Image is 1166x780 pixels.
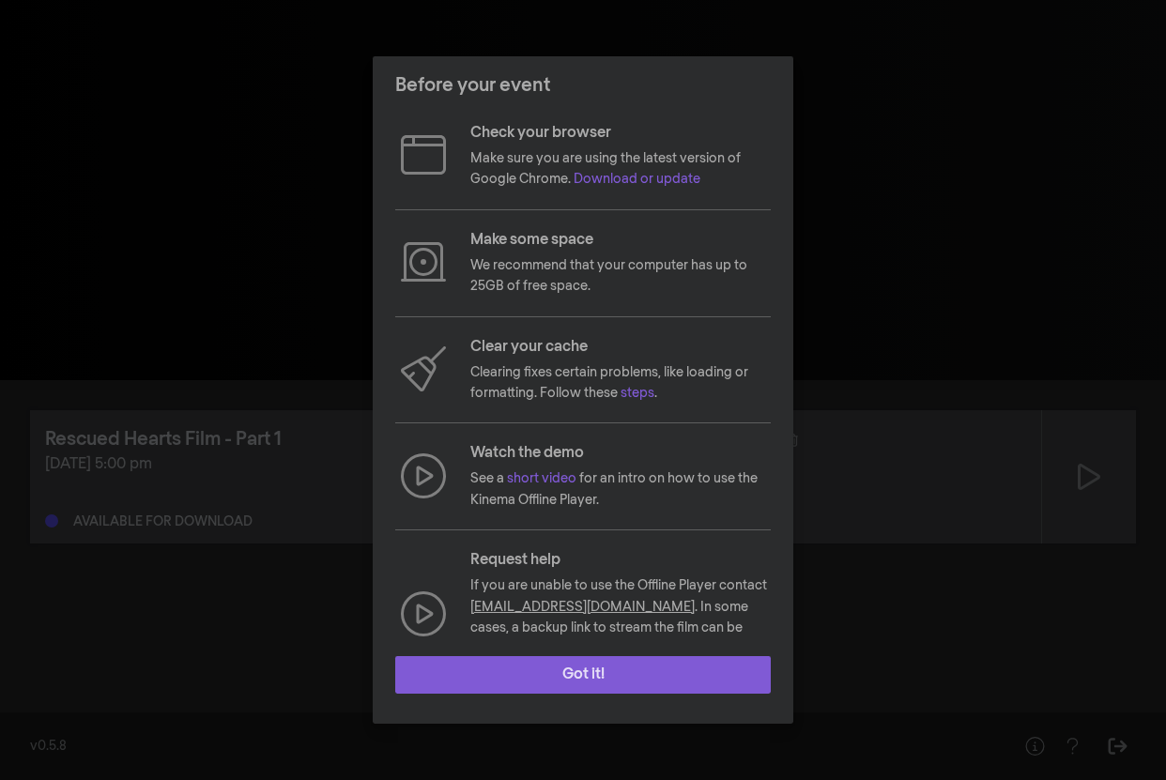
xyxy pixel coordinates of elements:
[621,387,654,400] a: steps
[470,148,771,191] p: Make sure you are using the latest version of Google Chrome.
[470,468,771,511] p: See a for an intro on how to use the Kinema Offline Player.
[470,362,771,405] p: Clearing fixes certain problems, like loading or formatting. Follow these .
[507,472,576,485] a: short video
[470,575,771,681] p: If you are unable to use the Offline Player contact . In some cases, a backup link to stream the ...
[395,656,771,694] button: Got it!
[470,601,695,614] a: [EMAIL_ADDRESS][DOMAIN_NAME]
[470,336,771,359] p: Clear your cache
[470,255,771,298] p: We recommend that your computer has up to 25GB of free space.
[373,56,793,115] header: Before your event
[574,173,700,186] a: Download or update
[470,442,771,465] p: Watch the demo
[470,229,771,252] p: Make some space
[470,122,771,145] p: Check your browser
[470,549,771,572] p: Request help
